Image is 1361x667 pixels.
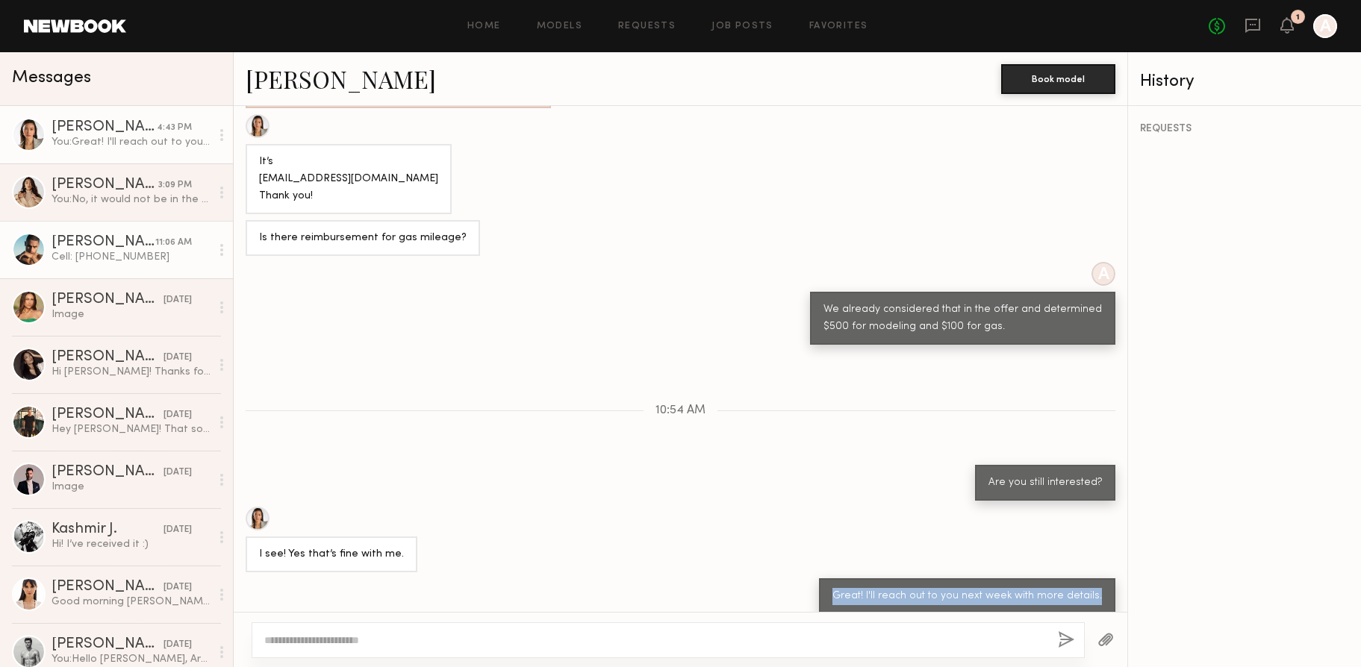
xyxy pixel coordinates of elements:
[52,595,211,609] div: Good morning [PERSON_NAME], Absolutely, I’ll take care of that [DATE]. I’ll send the QR code to y...
[52,422,211,436] div: Hey [PERSON_NAME]! That sounds fun! I’m interested
[52,307,211,322] div: Image
[1313,14,1337,38] a: A
[52,135,211,149] div: You: Great! I'll reach out to you next week with more details.
[163,523,192,537] div: [DATE]
[52,350,163,365] div: [PERSON_NAME]
[52,652,211,666] div: You: Hello [PERSON_NAME], Are you available for a restaurant photoshoot in [GEOGRAPHIC_DATA] on [...
[809,22,868,31] a: Favorites
[1001,64,1115,94] button: Book model
[157,121,192,135] div: 4:43 PM
[163,408,192,422] div: [DATE]
[52,178,158,192] div: [PERSON_NAME]
[711,22,773,31] a: Job Posts
[52,522,163,537] div: Kashmir J.
[163,351,192,365] div: [DATE]
[52,480,211,494] div: Image
[832,588,1102,605] div: Great! I'll reach out to you next week with more details.
[1001,72,1115,84] a: Book model
[467,22,501,31] a: Home
[618,22,676,31] a: Requests
[52,637,163,652] div: [PERSON_NAME]
[163,638,192,652] div: [DATE]
[1296,13,1300,22] div: 1
[52,537,211,551] div: Hi! I’ve received it :)
[12,69,91,87] span: Messages
[158,178,192,192] div: 3:09 PM
[52,580,163,595] div: [PERSON_NAME]
[259,154,438,205] div: It’s [EMAIL_ADDRESS][DOMAIN_NAME] Thank you!
[52,235,155,250] div: [PERSON_NAME]
[259,546,404,563] div: I see! Yes that’s fine with me.
[1140,73,1349,90] div: History
[537,22,582,31] a: Models
[52,407,163,422] div: [PERSON_NAME]
[163,293,192,307] div: [DATE]
[52,192,211,207] div: You: No, it would not be in the evening. Typically our shoots start at 1 pm but I'm waiting to he...
[52,365,211,379] div: Hi [PERSON_NAME]! Thanks for reaching out, unfortunately I’m not available! x
[823,301,1102,336] div: We already considered that in the offer and determined $500 for modeling and $100 for gas.
[52,292,163,307] div: [PERSON_NAME]
[988,475,1102,492] div: Are you still interested?
[655,404,706,417] span: 10:54 AM
[52,120,157,135] div: [PERSON_NAME]
[246,63,436,95] a: [PERSON_NAME]
[163,466,192,480] div: [DATE]
[52,465,163,480] div: [PERSON_NAME]
[1140,124,1349,134] div: REQUESTS
[52,250,211,264] div: Cell: [PHONE_NUMBER]
[163,580,192,595] div: [DATE]
[155,236,192,250] div: 11:06 AM
[259,230,467,247] div: Is there reimbursement for gas mileage?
